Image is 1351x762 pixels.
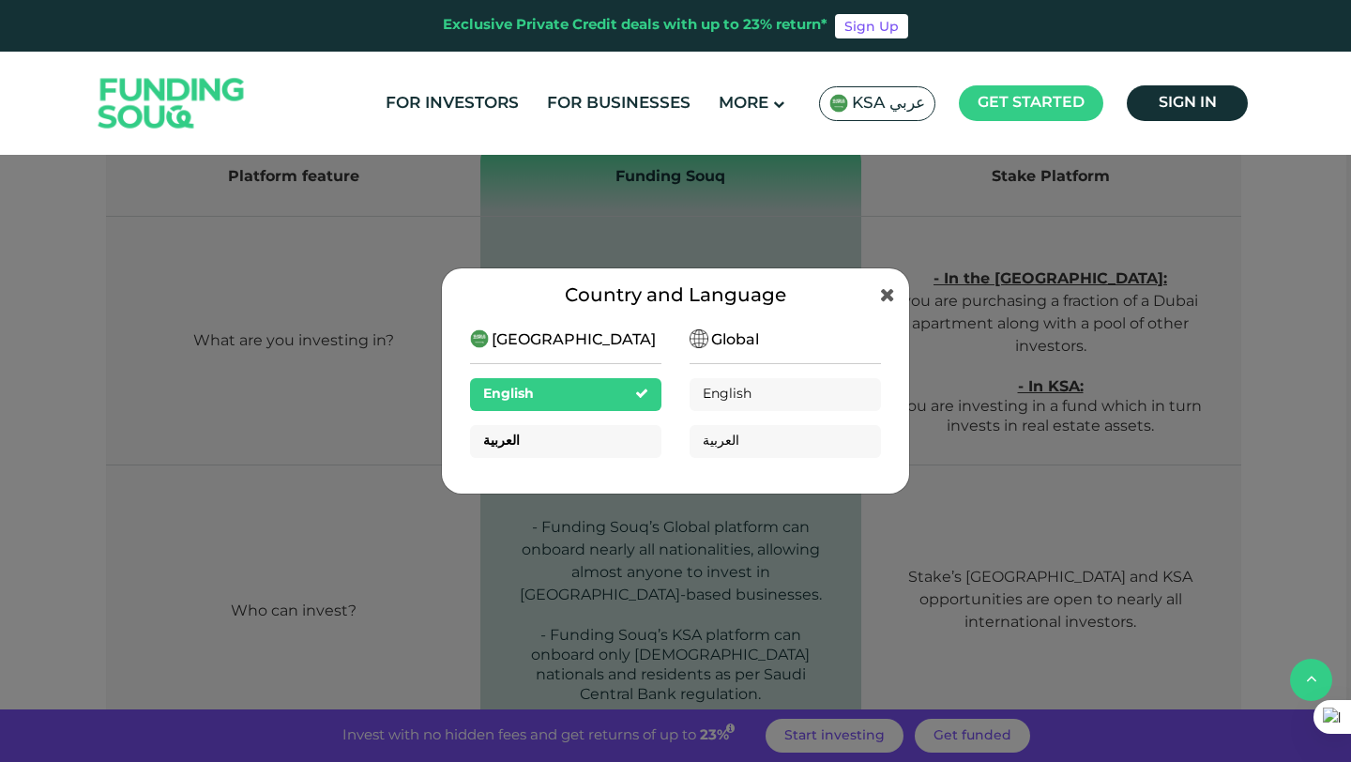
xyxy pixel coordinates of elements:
[978,96,1085,110] span: Get started
[443,15,827,37] div: Exclusive Private Credit deals with up to 23% return*
[80,56,264,151] img: Logo
[483,388,534,401] span: English
[1290,659,1332,701] button: back
[719,96,768,112] span: More
[470,329,489,348] img: SA Flag
[1127,85,1248,121] a: Sign in
[835,14,908,38] a: Sign Up
[690,329,708,348] img: SA Flag
[703,434,739,448] span: العربية
[470,282,881,311] div: Country and Language
[1159,96,1217,110] span: Sign in
[703,388,751,401] span: English
[852,93,925,114] span: KSA عربي
[829,94,848,113] img: SA Flag
[381,88,524,119] a: For Investors
[542,88,695,119] a: For Businesses
[711,329,759,352] span: Global
[483,434,520,448] span: العربية
[492,329,656,352] span: [GEOGRAPHIC_DATA]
